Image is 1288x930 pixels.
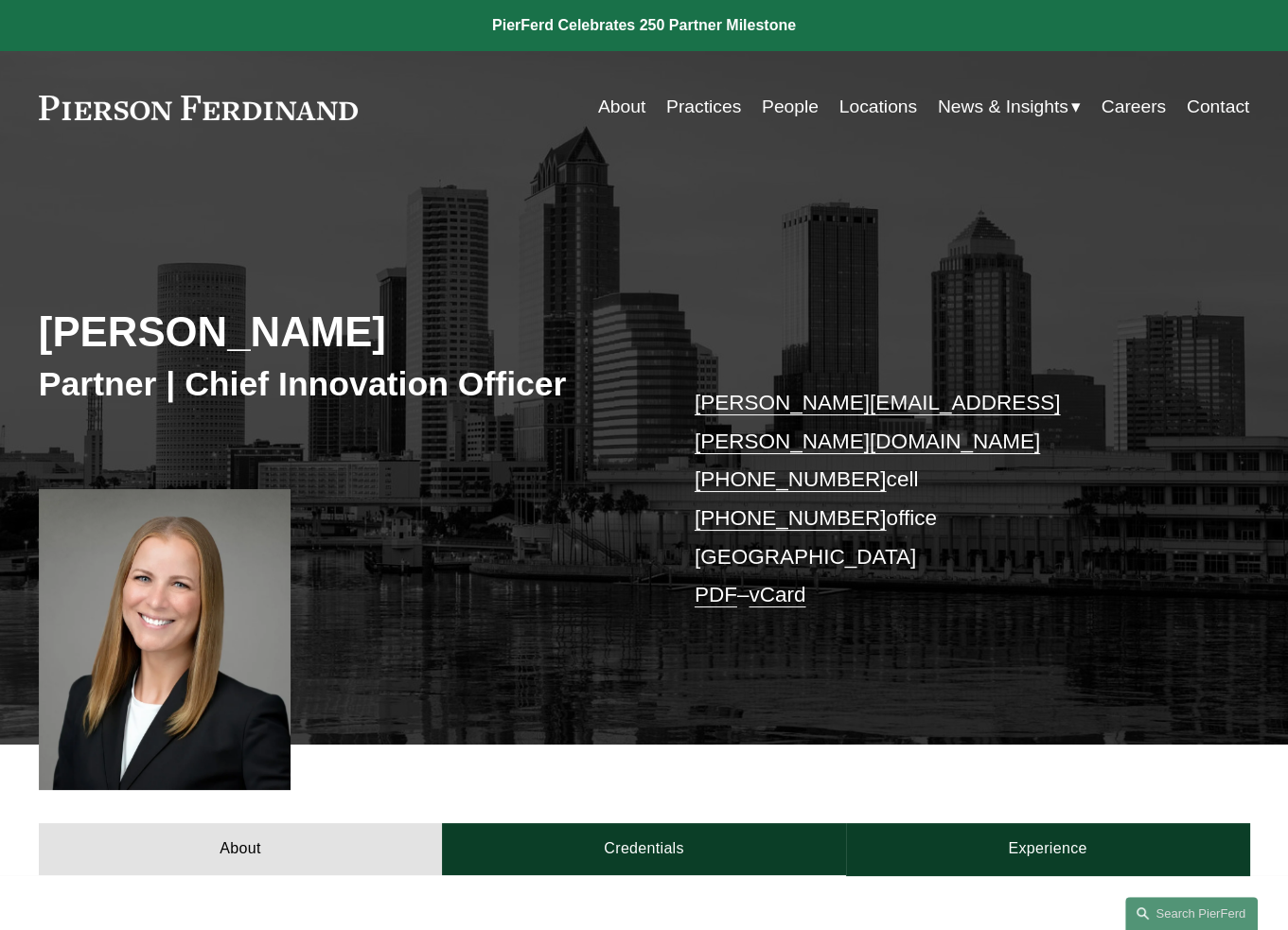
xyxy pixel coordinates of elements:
[39,823,442,875] a: About
[762,89,819,126] a: People
[695,384,1199,614] p: cell office [GEOGRAPHIC_DATA] –
[1125,897,1258,930] a: Search this site
[695,467,887,491] a: [PHONE_NUMBER]
[39,363,644,405] h3: Partner | Chief Innovation Officer
[749,583,805,606] a: vCard
[1187,89,1249,126] a: Contact
[695,506,887,530] a: [PHONE_NUMBER]
[938,91,1068,124] span: News & Insights
[598,89,645,126] a: About
[695,583,737,606] a: PDF
[938,89,1081,126] a: folder dropdown
[442,823,845,875] a: Credentials
[1102,89,1166,126] a: Careers
[39,307,644,357] h2: [PERSON_NAME]
[666,89,741,126] a: Practices
[839,89,917,126] a: Locations
[846,823,1249,875] a: Experience
[695,391,1061,453] a: [PERSON_NAME][EMAIL_ADDRESS][PERSON_NAME][DOMAIN_NAME]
